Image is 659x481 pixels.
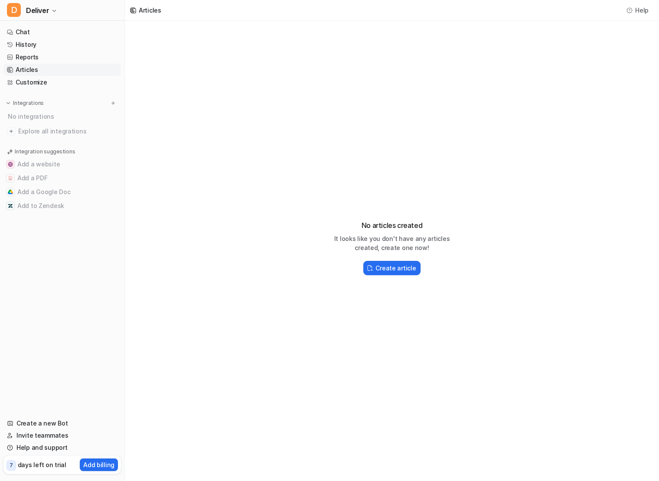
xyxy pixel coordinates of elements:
h3: No articles created [323,220,461,231]
a: Explore all integrations [3,125,121,137]
img: Add a Google Doc [8,189,13,195]
a: Chat [3,26,121,38]
a: Articles [3,64,121,76]
img: Add a PDF [8,175,13,181]
h2: Create article [375,263,416,273]
span: D [7,3,21,17]
img: expand menu [5,100,11,106]
a: Invite teammates [3,429,121,442]
a: Reports [3,51,121,63]
p: Integration suggestions [15,148,75,156]
a: History [3,39,121,51]
a: Customize [3,76,121,88]
img: Add a website [8,162,13,167]
img: menu_add.svg [110,100,116,106]
p: days left on trial [18,460,66,469]
button: Add a Google DocAdd a Google Doc [3,185,121,199]
button: Add a PDFAdd a PDF [3,171,121,185]
div: No integrations [5,109,121,123]
button: Integrations [3,99,46,107]
p: 7 [10,461,13,469]
button: Add billing [80,458,118,471]
span: Explore all integrations [18,124,117,138]
img: explore all integrations [7,127,16,136]
p: It looks like you don't have any articles created, create one now! [323,234,461,252]
button: Add to ZendeskAdd to Zendesk [3,199,121,213]
img: Add to Zendesk [8,203,13,208]
span: Deliver [26,4,49,16]
button: Help [624,4,652,16]
p: Add billing [83,460,114,469]
button: Create article [363,261,420,275]
button: Add a websiteAdd a website [3,157,121,171]
p: Integrations [13,100,44,107]
a: Help and support [3,442,121,454]
div: Articles [139,6,161,15]
a: Create a new Bot [3,417,121,429]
